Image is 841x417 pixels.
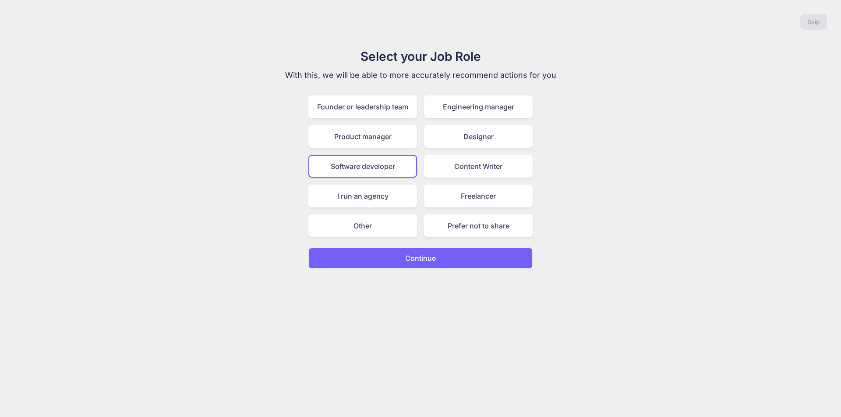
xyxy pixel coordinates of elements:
p: Continue [405,253,436,263]
div: Content Writer [424,155,533,178]
div: Engineering manager [424,95,533,118]
h1: Select your Job Role [273,47,568,66]
div: Product manager [308,125,417,148]
div: Designer [424,125,533,148]
div: Freelancer [424,185,533,207]
div: Other [308,214,417,237]
div: I run an agency [308,185,417,207]
p: With this, we will be able to more accurately recommend actions for you [273,69,568,81]
div: Software developer [308,155,417,178]
div: Prefer not to share [424,214,533,237]
div: Founder or leadership team [308,95,417,118]
button: Skip [800,14,827,30]
button: Continue [308,248,533,269]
